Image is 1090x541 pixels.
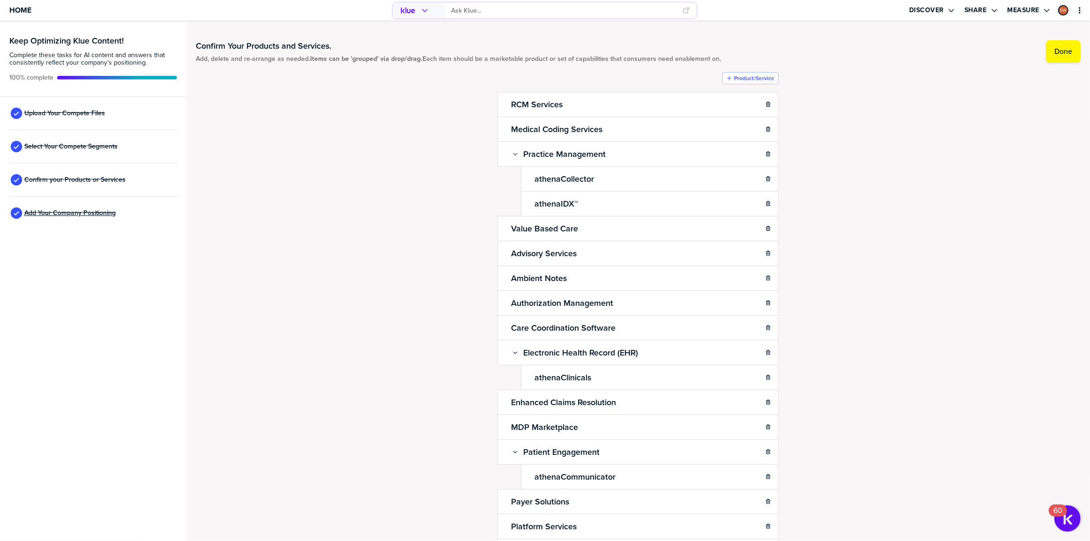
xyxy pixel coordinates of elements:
li: athenaCollector [497,166,779,192]
h2: Enhanced Claims Resolution [509,396,618,409]
h2: Electronic Health Record (EHR) [521,346,640,359]
li: athenaCommunicator [497,464,779,489]
h2: MDP Marketplace [509,421,580,434]
li: Payer Solutions [497,489,779,514]
button: Product/Service [722,72,779,84]
h2: Ambient Notes [509,272,569,285]
li: athenaClinicals [497,365,779,390]
label: Measure [1008,6,1040,15]
h2: Medical Coding Services [509,123,604,136]
h2: RCM Services [509,98,564,111]
span: Complete these tasks for AI content and answers that consistently reflect your company’s position... [9,52,177,67]
h2: Patient Engagement [521,445,601,459]
h2: Authorization Management [509,296,615,310]
strong: Items can be 'grouped' via drop/drag. [310,54,423,64]
li: Value Based Care [497,216,779,241]
img: 3b79468a4a4e9afdfa9ca0580c2a72e0-sml.png [1059,6,1068,15]
label: Share [964,6,987,15]
label: Product/Service [734,74,774,82]
label: Discover [909,6,944,15]
li: Advisory Services [497,241,779,266]
h2: Payer Solutions [509,495,571,508]
span: Home [9,6,31,14]
h3: Keep Optimizing Klue Content! [9,37,177,45]
li: Patient Engagement [497,439,779,465]
li: MDP Marketplace [497,415,779,440]
a: Edit Profile [1057,4,1069,16]
div: 60 [1053,511,1062,523]
h2: athenaIDX™ [533,197,580,210]
h2: athenaClinicals [533,371,593,384]
button: Open Resource Center, 60 new notifications [1054,505,1081,532]
h2: Practice Management [521,148,608,161]
label: Done [1054,47,1072,56]
span: Upload Your Compete Files [24,110,105,117]
li: Practice Management [497,141,779,167]
h2: Care Coordination Software [509,321,617,334]
li: athenaIDX™ [497,191,779,216]
span: Confirm your Products or Services [24,176,126,184]
span: Add, delete and re-arrange as needed. Each item should be a marketable product or set of capabili... [196,55,721,63]
button: Done [1046,40,1081,63]
li: Enhanced Claims Resolution [497,390,779,415]
h1: Confirm Your Products and Services. [196,40,721,52]
span: Add Your Company Positioning [24,209,116,217]
h2: athenaCommunicator [533,470,617,483]
li: Platform Services [497,514,779,539]
li: Authorization Management [497,290,779,316]
h2: Advisory Services [509,247,578,260]
span: Select Your Compete Segments [24,143,118,150]
li: RCM Services [497,92,779,117]
input: Ask Klue... [451,3,677,18]
h2: Value Based Care [509,222,580,235]
h2: athenaCollector [533,172,596,185]
li: Electronic Health Record (EHR) [497,340,779,365]
li: Ambient Notes [497,266,779,291]
li: Care Coordination Software [497,315,779,341]
span: Active [9,74,53,82]
li: Medical Coding Services [497,117,779,142]
h2: Platform Services [509,520,578,533]
div: Daniel Wright [1058,5,1068,15]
